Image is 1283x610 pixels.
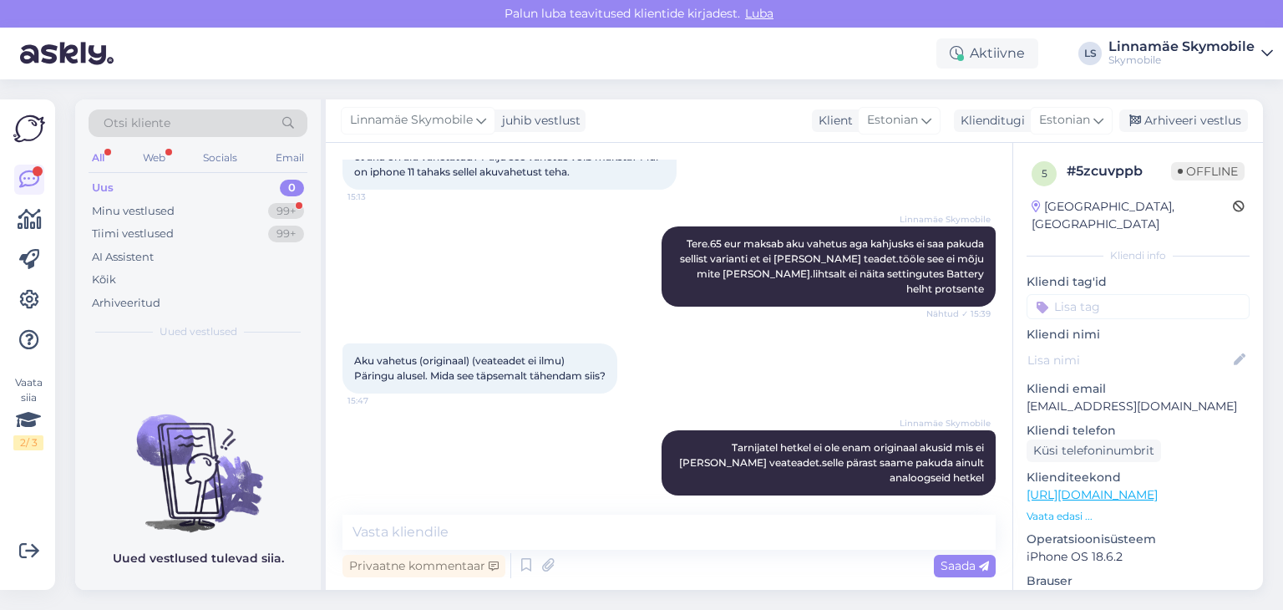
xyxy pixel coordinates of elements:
div: 2 / 3 [13,435,43,450]
span: Offline [1171,162,1245,180]
p: Klienditeekond [1027,469,1250,486]
span: 5 [1042,167,1047,180]
div: Web [139,147,169,169]
div: LS [1078,42,1102,65]
img: No chats [75,384,321,535]
div: 99+ [268,226,304,242]
div: Kõik [92,272,116,288]
span: Linnamäe Skymobile [900,417,991,430]
img: Askly Logo [13,113,45,145]
div: [GEOGRAPHIC_DATA], [GEOGRAPHIC_DATA] [1032,198,1233,233]
div: Uus [92,180,114,196]
p: Kliendi telefon [1027,422,1250,440]
span: 15:13 [347,191,410,203]
div: juhib vestlust [495,112,581,130]
span: Nähtud ✓ 15:39 [926,308,991,320]
div: Klienditugi [954,112,1025,130]
input: Lisa tag [1027,294,1250,319]
p: [EMAIL_ADDRESS][DOMAIN_NAME] [1027,398,1250,415]
div: Arhiveeri vestlus [1119,109,1248,132]
p: Kliendi nimi [1027,326,1250,343]
span: 15:47 [347,394,410,407]
a: [URL][DOMAIN_NAME] [1027,487,1158,502]
p: Kliendi tag'id [1027,273,1250,291]
div: Socials [200,147,241,169]
p: Operatsioonisüsteem [1027,531,1250,548]
div: 99+ [268,203,304,220]
div: Minu vestlused [92,203,175,220]
a: Linnamäe SkymobileSkymobile [1108,40,1273,67]
div: Arhiveeritud [92,295,160,312]
span: Luba [740,6,778,21]
div: Klient [812,112,853,130]
div: All [89,147,108,169]
div: Küsi telefoninumbrit [1027,440,1161,462]
div: Vaata siia [13,375,43,450]
span: Linnamäe Skymobile [350,111,473,130]
span: Tere.65 eur maksab aku vahetus aga kahjusks ei saa pakuda sellist varianti et ei [PERSON_NAME] te... [680,237,986,295]
div: 0 [280,180,304,196]
p: Kliendi email [1027,380,1250,398]
input: Lisa nimi [1027,351,1230,369]
div: Skymobile [1108,53,1255,67]
div: Tiimi vestlused [92,226,174,242]
span: Aku vahetus (originaal) (veateadet ei ilmu) Päringu alusel. Mida see täpsemalt tähendam siis? [354,354,606,382]
div: AI Assistent [92,249,154,266]
p: Brauser [1027,572,1250,590]
p: iPhone OS 18.6.2 [1027,548,1250,566]
span: Saada [941,558,989,573]
p: Vaata edasi ... [1027,509,1250,524]
span: Estonian [867,111,918,130]
span: 15:50 [928,496,991,509]
div: Kliendi info [1027,248,1250,263]
span: Tarnijatel hetkel ei ole enam originaal akusid mis ei [PERSON_NAME] veateadet.selle pärast saame ... [679,441,986,484]
div: Linnamäe Skymobile [1108,40,1255,53]
span: Estonian [1039,111,1090,130]
span: Uued vestlused [160,324,237,339]
span: Linnamäe Skymobile [900,213,991,226]
span: Otsi kliente [104,114,170,132]
div: # 5zcuvppb [1067,161,1171,181]
div: Aktiivne [936,38,1038,69]
div: Privaatne kommentaar [342,555,505,577]
p: Uued vestlused tulevad siia. [113,550,284,567]
div: Email [272,147,307,169]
